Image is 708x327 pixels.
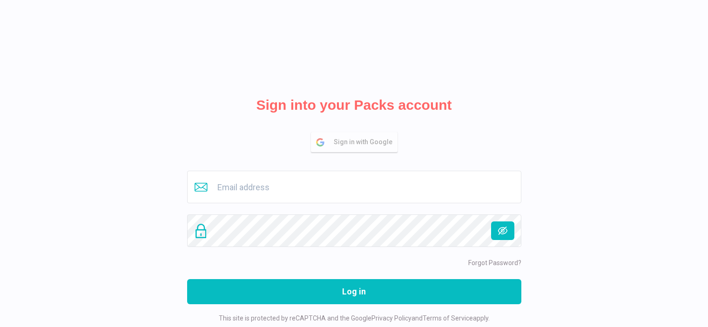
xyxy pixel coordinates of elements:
[371,314,411,322] a: Privacy Policy
[187,171,521,203] input: Email address
[256,97,452,113] h2: Sign into your Packs account
[311,132,398,152] button: Sign in with Google
[468,259,521,267] a: Forgot Password?
[308,14,401,84] img: Packs Logo
[423,314,473,322] a: Terms of Service
[187,279,521,304] button: Log in
[219,314,490,323] p: This site is protected by reCAPTCHA and the Google and apply.
[334,133,397,152] span: Sign in with Google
